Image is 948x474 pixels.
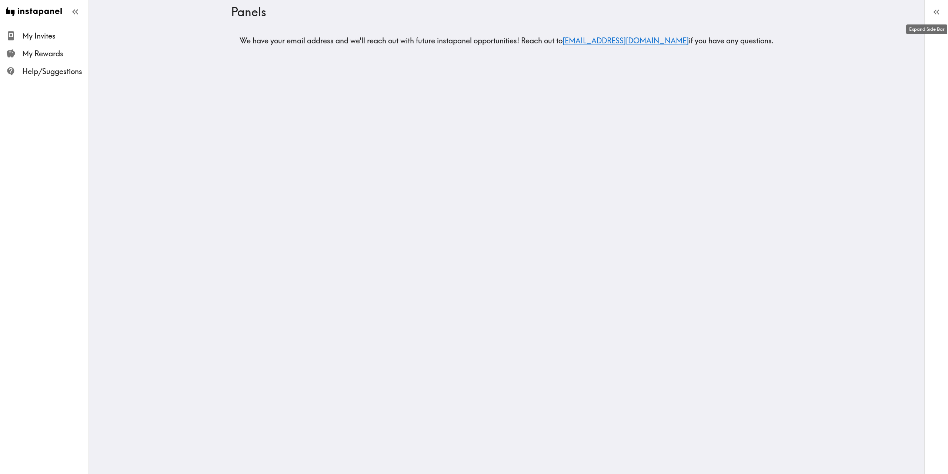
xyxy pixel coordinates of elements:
[906,24,947,34] div: Expand Side Bar
[231,5,776,19] h3: Panels
[22,49,89,59] span: My Rewards
[563,36,689,45] a: [EMAIL_ADDRESS][DOMAIN_NAME]
[231,36,782,46] h5: We have your email address and we'll reach out with future instapanel opportunities! Reach out to...
[22,66,89,77] span: Help/Suggestions
[22,31,89,41] span: My Invites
